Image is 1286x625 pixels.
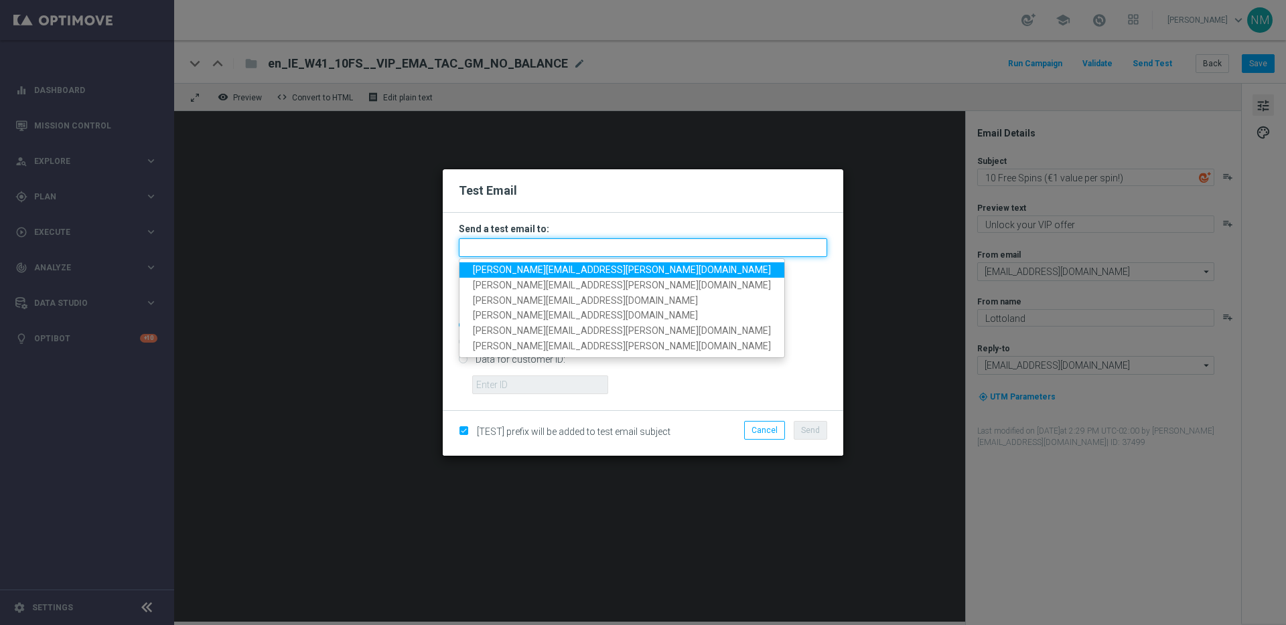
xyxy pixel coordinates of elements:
h3: Send a test email to: [459,223,827,235]
span: [PERSON_NAME][EMAIL_ADDRESS][PERSON_NAME][DOMAIN_NAME] [473,341,771,351]
span: [PERSON_NAME][EMAIL_ADDRESS][DOMAIN_NAME] [473,310,698,321]
span: [PERSON_NAME][EMAIL_ADDRESS][DOMAIN_NAME] [473,294,698,305]
input: Enter ID [472,375,608,394]
span: [PERSON_NAME][EMAIL_ADDRESS][PERSON_NAME][DOMAIN_NAME] [473,264,771,275]
button: Send [794,421,827,440]
a: [PERSON_NAME][EMAIL_ADDRESS][PERSON_NAME][DOMAIN_NAME] [459,323,784,339]
a: [PERSON_NAME][EMAIL_ADDRESS][PERSON_NAME][DOMAIN_NAME] [459,339,784,354]
a: [PERSON_NAME][EMAIL_ADDRESS][PERSON_NAME][DOMAIN_NAME] [459,278,784,293]
button: Cancel [744,421,785,440]
h2: Test Email [459,183,827,199]
a: [PERSON_NAME][EMAIL_ADDRESS][DOMAIN_NAME] [459,308,784,323]
span: [PERSON_NAME][EMAIL_ADDRESS][PERSON_NAME][DOMAIN_NAME] [473,325,771,336]
span: Send [801,426,820,435]
a: [PERSON_NAME][EMAIL_ADDRESS][PERSON_NAME][DOMAIN_NAME] [459,262,784,278]
a: [PERSON_NAME][EMAIL_ADDRESS][DOMAIN_NAME] [459,292,784,308]
span: [TEST] prefix will be added to test email subject [477,426,670,437]
span: [PERSON_NAME][EMAIL_ADDRESS][PERSON_NAME][DOMAIN_NAME] [473,280,771,290]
